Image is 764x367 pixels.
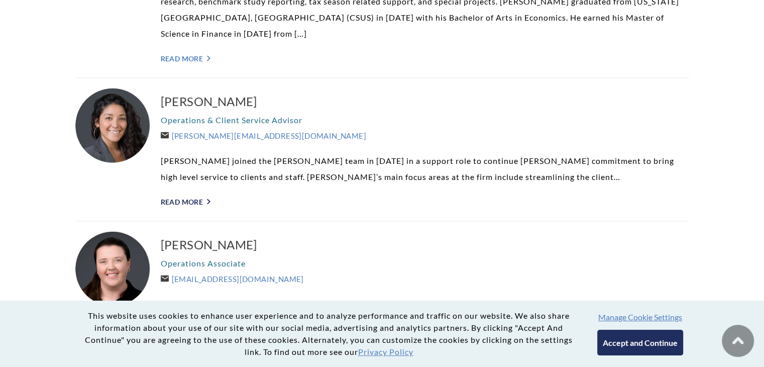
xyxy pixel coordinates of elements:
[161,131,366,140] a: [PERSON_NAME][EMAIL_ADDRESS][DOMAIN_NAME]
[598,312,682,322] button: Manage Cookie Settings
[597,330,683,355] button: Accept and Continue
[358,347,413,356] a: Privacy Policy
[161,54,689,63] a: Read More ">
[161,296,689,360] p: [PERSON_NAME] joined the [PERSON_NAME] team in [DATE] to enhance the client experience through se...
[161,255,689,271] p: Operations Associate
[161,274,304,284] a: [EMAIL_ADDRESS][DOMAIN_NAME]
[81,310,577,358] p: This website uses cookies to enhance user experience and to analyze performance and traffic on ou...
[161,94,689,110] a: [PERSON_NAME]
[161,237,689,253] a: [PERSON_NAME]
[161,112,689,128] p: Operations & Client Service Advisor
[161,198,689,206] a: Read More ">
[161,153,689,185] p: [PERSON_NAME] joined the [PERSON_NAME] team in [DATE] in a support role to continue [PERSON_NAME]...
